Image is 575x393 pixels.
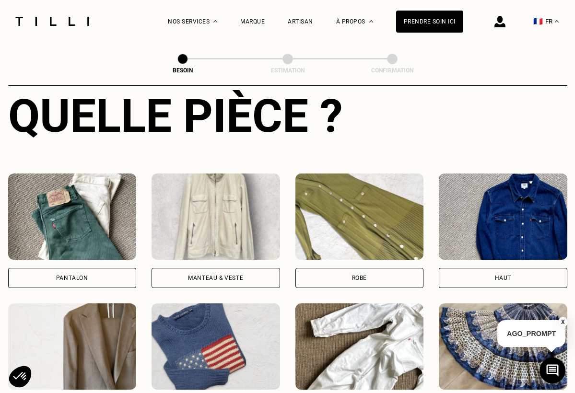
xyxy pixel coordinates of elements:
[56,275,88,281] div: Pantalon
[369,20,373,23] img: Menu déroulant à propos
[555,20,559,23] img: menu déroulant
[152,173,280,260] img: Tilli retouche votre Manteau & Veste
[439,303,567,390] img: Tilli retouche votre Jupe
[396,11,463,33] a: Prendre soin ici
[8,89,567,143] div: Quelle pièce ?
[344,67,440,74] div: Confirmation
[240,18,265,25] a: Marque
[8,303,137,390] img: Tilli retouche votre Tailleur
[352,275,367,281] div: Robe
[188,275,243,281] div: Manteau & Veste
[295,303,424,390] img: Tilli retouche votre Combinaison
[439,173,567,260] img: Tilli retouche votre Haut
[497,320,565,347] p: AGO_PROMPT
[558,317,568,327] button: X
[135,67,231,74] div: Besoin
[295,173,424,260] img: Tilli retouche votre Robe
[240,67,336,74] div: Estimation
[8,173,137,260] img: Tilli retouche votre Pantalon
[213,20,217,23] img: Menu déroulant
[152,303,280,390] img: Tilli retouche votre Pull & gilet
[12,17,93,26] img: Logo du service de couturière Tilli
[495,275,511,281] div: Haut
[288,18,313,25] a: Artisan
[533,17,543,26] span: 🇫🇷
[494,16,505,27] img: icône connexion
